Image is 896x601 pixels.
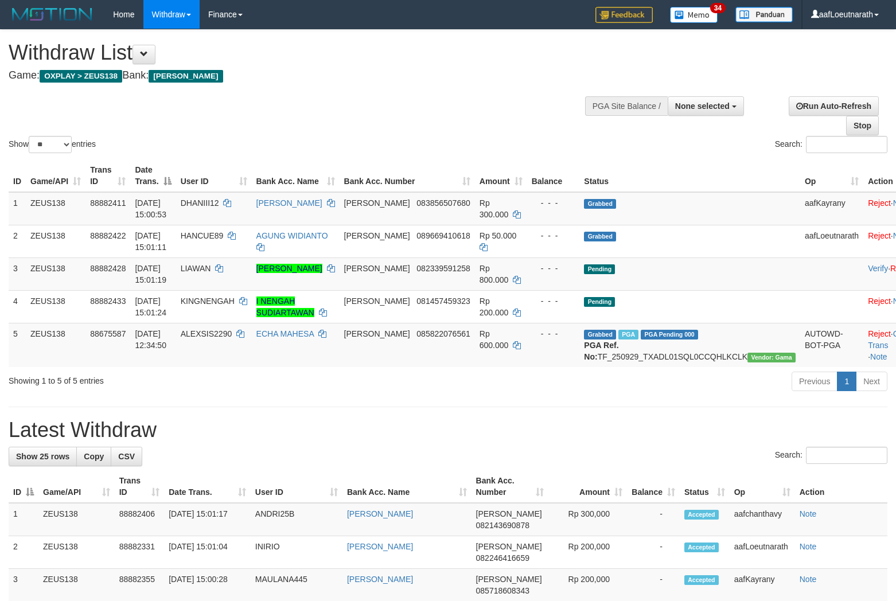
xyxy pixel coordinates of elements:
[90,296,126,306] span: 88882433
[9,470,38,503] th: ID: activate to sort column descending
[795,470,887,503] th: Action
[9,370,365,387] div: Showing 1 to 5 of 5 entries
[90,231,126,240] span: 88882422
[792,372,837,391] a: Previous
[256,231,328,240] a: AGUNG WIDIANTO
[480,329,509,350] span: Rp 600.000
[668,96,744,116] button: None selected
[26,159,85,192] th: Game/API: activate to sort column ascending
[800,542,817,551] a: Note
[256,296,314,317] a: I NENGAH SUDIARTAWAN
[38,503,115,536] td: ZEUS138
[584,297,615,307] span: Pending
[480,231,517,240] span: Rp 50.000
[618,330,638,339] span: Marked by aafpengsreynich
[532,263,575,274] div: - - -
[9,6,96,23] img: MOTION_logo.png
[90,198,126,208] span: 88882411
[416,264,470,273] span: Copy 082339591258 to clipboard
[9,70,586,81] h4: Game: Bank:
[9,323,26,367] td: 5
[90,264,126,273] span: 88882428
[251,536,342,569] td: INIRIO
[135,264,166,284] span: [DATE] 15:01:19
[641,330,698,339] span: PGA Pending
[584,341,618,361] b: PGA Ref. No:
[115,470,165,503] th: Trans ID: activate to sort column ascending
[627,503,680,536] td: -
[135,198,166,219] span: [DATE] 15:00:53
[251,470,342,503] th: User ID: activate to sort column ascending
[26,290,85,323] td: ZEUS138
[9,257,26,290] td: 3
[9,290,26,323] td: 4
[416,296,470,306] span: Copy 081457459323 to clipboard
[806,447,887,464] input: Search:
[684,510,719,520] span: Accepted
[475,159,527,192] th: Amount: activate to sort column ascending
[800,192,863,225] td: aafKayrany
[347,509,413,518] a: [PERSON_NAME]
[164,536,251,569] td: [DATE] 15:01:04
[9,447,77,466] a: Show 25 rows
[532,197,575,209] div: - - -
[579,323,800,367] td: TF_250929_TXADL01SQL0CCQHLKCLK
[730,536,795,569] td: aafLoeutnarath
[800,323,863,367] td: AUTOWD-BOT-PGA
[595,7,653,23] img: Feedback.jpg
[26,323,85,367] td: ZEUS138
[9,192,26,225] td: 1
[9,503,38,536] td: 1
[9,41,586,64] h1: Withdraw List
[181,296,235,306] span: KINGNENGAH
[532,295,575,307] div: - - -
[85,159,130,192] th: Trans ID: activate to sort column ascending
[476,521,529,530] span: Copy 082143690878 to clipboard
[9,419,887,442] h1: Latest Withdraw
[735,7,793,22] img: panduan.png
[480,264,509,284] span: Rp 800.000
[476,553,529,563] span: Copy 082246416659 to clipboard
[684,543,719,552] span: Accepted
[800,509,817,518] a: Note
[472,470,549,503] th: Bank Acc. Number: activate to sort column ascending
[800,159,863,192] th: Op: activate to sort column ascending
[347,542,413,551] a: [PERSON_NAME]
[806,136,887,153] input: Search:
[26,192,85,225] td: ZEUS138
[26,257,85,290] td: ZEUS138
[344,329,410,338] span: [PERSON_NAME]
[118,452,135,461] span: CSV
[9,225,26,257] td: 2
[344,231,410,240] span: [PERSON_NAME]
[789,96,879,116] a: Run Auto-Refresh
[627,536,680,569] td: -
[252,159,340,192] th: Bank Acc. Name: activate to sort column ascending
[584,330,616,339] span: Grabbed
[680,470,730,503] th: Status: activate to sort column ascending
[730,470,795,503] th: Op: activate to sort column ascending
[84,452,104,461] span: Copy
[164,470,251,503] th: Date Trans.: activate to sort column ascending
[256,198,322,208] a: [PERSON_NAME]
[584,264,615,274] span: Pending
[527,159,580,192] th: Balance
[870,352,887,361] a: Note
[340,159,475,192] th: Bank Acc. Number: activate to sort column ascending
[38,536,115,569] td: ZEUS138
[40,70,122,83] span: OXPLAY > ZEUS138
[344,296,410,306] span: [PERSON_NAME]
[164,503,251,536] td: [DATE] 15:01:17
[476,509,542,518] span: [PERSON_NAME]
[532,230,575,241] div: - - -
[868,296,891,306] a: Reject
[868,264,888,273] a: Verify
[115,503,165,536] td: 88882406
[29,136,72,153] select: Showentries
[747,353,796,362] span: Vendor URL: https://trx31.1velocity.biz
[181,329,232,338] span: ALEXSIS2290
[342,470,472,503] th: Bank Acc. Name: activate to sort column ascending
[181,198,219,208] span: DHANIII12
[548,536,627,569] td: Rp 200,000
[868,329,891,338] a: Reject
